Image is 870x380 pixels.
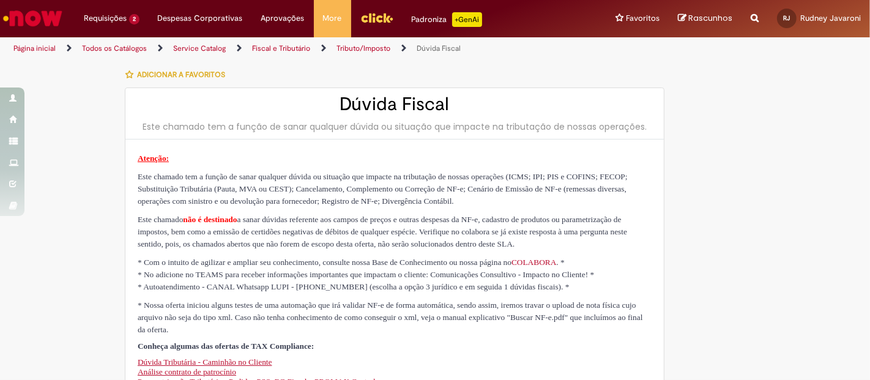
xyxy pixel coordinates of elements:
[138,341,314,351] span: Conheça algumas das ofertas de TAX Compliance:
[138,94,652,114] h2: Dúvida Fiscal
[158,12,243,24] span: Despesas Corporativas
[13,43,56,53] a: Página inicial
[336,43,390,53] a: Tributo/Imposto
[138,357,272,367] a: Dúvida Tributária - Caminhão no Cliente
[261,12,305,24] span: Aprovações
[252,43,310,53] a: Fiscal e Tributário
[138,172,628,206] span: Este chamado tem a função de sanar qualquer dúvida ou situação que impacte na tributação de nossa...
[138,121,652,133] div: Este chamado tem a função de sanar qualquer dúvida ou situação que impacte na tributação de nossa...
[138,367,236,376] a: Análise contrato de patrocínio
[9,37,571,60] ul: Trilhas de página
[138,300,643,334] span: * Nossa oferta iniciou alguns testes de uma automação que irá validar NF-e de forma automática, s...
[784,14,790,22] span: RJ
[1,6,64,31] img: ServiceNow
[138,215,627,248] span: Este chamado a sanar dúvidas referente aos campos de preços e outras despesas da NF-e, cadastro d...
[129,14,139,24] span: 2
[800,13,861,23] span: Rudney Javaroni
[412,12,482,27] div: Padroniza
[417,43,461,53] a: Dúvida Fiscal
[125,62,232,88] button: Adicionar a Favoritos
[173,43,226,53] a: Service Catalog
[452,12,482,27] p: +GenAi
[688,12,732,24] span: Rascunhos
[82,43,147,53] a: Todos os Catálogos
[511,258,556,267] a: COLABORA
[678,13,732,24] a: Rascunhos
[138,154,169,163] span: Atenção:
[183,215,237,224] span: não é destinado
[138,270,594,279] span: * No adicione no TEAMS para receber informações importantes que impactam o cliente: Comunicações ...
[84,12,127,24] span: Requisições
[323,12,342,24] span: More
[626,12,660,24] span: Favoritos
[137,70,225,80] span: Adicionar a Favoritos
[138,258,565,267] span: * Com o intuito de agilizar e ampliar seu conhecimento, consulte nossa Base de Conhecimento ou no...
[360,9,393,27] img: click_logo_yellow_360x200.png
[138,282,570,291] span: * Autoatendimento - CANAL Whatsapp LUPI - [PHONE_NUMBER] (escolha a opção 3 jurídico e em seguida...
